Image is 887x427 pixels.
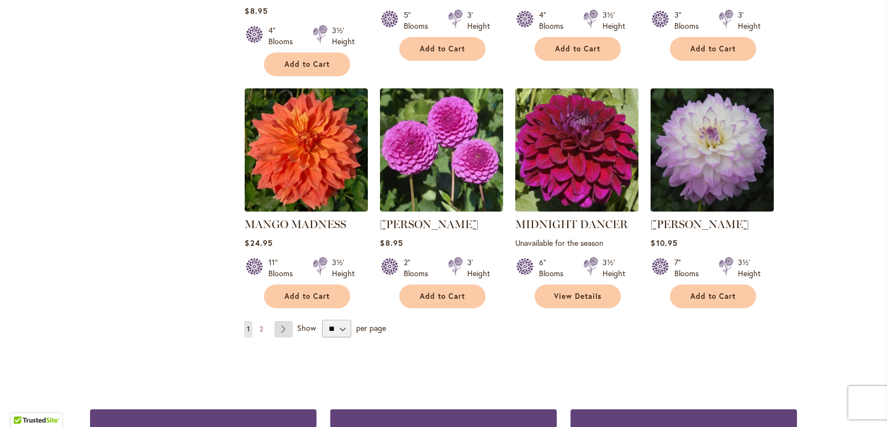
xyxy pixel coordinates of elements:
[247,325,250,333] span: 1
[603,9,625,31] div: 3½' Height
[539,257,570,279] div: 6" Blooms
[245,88,368,212] img: Mango Madness
[535,37,621,61] button: Add to Cart
[674,257,705,279] div: 7" Blooms
[268,257,299,279] div: 11" Blooms
[535,284,621,308] a: View Details
[690,44,736,54] span: Add to Cart
[467,9,490,31] div: 3' Height
[515,203,638,214] a: Midnight Dancer
[284,292,330,301] span: Add to Cart
[264,284,350,308] button: Add to Cart
[399,284,485,308] button: Add to Cart
[539,9,570,31] div: 4" Blooms
[297,323,316,333] span: Show
[670,37,756,61] button: Add to Cart
[332,25,355,47] div: 3½' Height
[260,325,263,333] span: 2
[651,203,774,214] a: MIKAYLA MIRANDA
[404,257,435,279] div: 2" Blooms
[515,218,628,231] a: MIDNIGHT DANCER
[515,88,638,212] img: Midnight Dancer
[380,203,503,214] a: MARY MUNNS
[399,37,485,61] button: Add to Cart
[332,257,355,279] div: 3½' Height
[284,60,330,69] span: Add to Cart
[555,44,600,54] span: Add to Cart
[670,284,756,308] button: Add to Cart
[515,238,638,248] p: Unavailable for the season
[380,88,503,212] img: MARY MUNNS
[245,203,368,214] a: Mango Madness
[738,9,761,31] div: 3' Height
[420,292,465,301] span: Add to Cart
[674,9,705,31] div: 3" Blooms
[420,44,465,54] span: Add to Cart
[651,218,749,231] a: [PERSON_NAME]
[245,238,272,248] span: $24.95
[651,88,774,212] img: MIKAYLA MIRANDA
[257,321,266,338] a: 2
[380,218,478,231] a: [PERSON_NAME]
[245,218,346,231] a: MANGO MADNESS
[554,292,601,301] span: View Details
[467,257,490,279] div: 3' Height
[738,257,761,279] div: 3½' Height
[8,388,39,419] iframe: Launch Accessibility Center
[264,52,350,76] button: Add to Cart
[404,9,435,31] div: 5" Blooms
[380,238,403,248] span: $8.95
[245,6,267,16] span: $8.95
[603,257,625,279] div: 3½' Height
[651,238,677,248] span: $10.95
[690,292,736,301] span: Add to Cart
[268,25,299,47] div: 4" Blooms
[356,323,386,333] span: per page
